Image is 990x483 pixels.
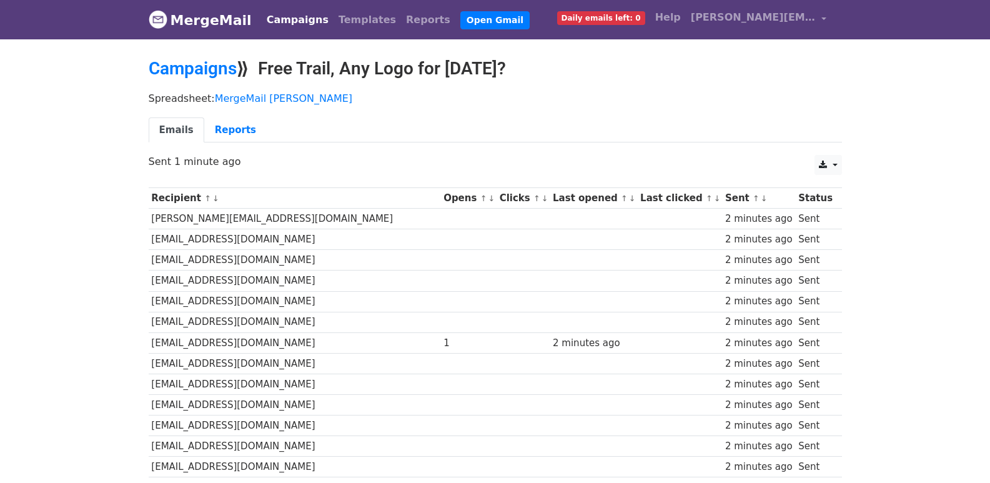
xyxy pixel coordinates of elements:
[706,194,713,203] a: ↑
[795,457,835,477] td: Sent
[401,7,455,32] a: Reports
[725,357,793,371] div: 2 minutes ago
[149,416,441,436] td: [EMAIL_ADDRESS][DOMAIN_NAME]
[149,332,441,353] td: [EMAIL_ADDRESS][DOMAIN_NAME]
[795,353,835,374] td: Sent
[149,209,441,229] td: [PERSON_NAME][EMAIL_ADDRESS][DOMAIN_NAME]
[149,436,441,457] td: [EMAIL_ADDRESS][DOMAIN_NAME]
[621,194,628,203] a: ↑
[334,7,401,32] a: Templates
[204,194,211,203] a: ↑
[761,194,768,203] a: ↓
[795,229,835,250] td: Sent
[215,92,352,104] a: MergeMail [PERSON_NAME]
[725,398,793,412] div: 2 minutes ago
[725,253,793,267] div: 2 minutes ago
[795,209,835,229] td: Sent
[725,274,793,288] div: 2 minutes ago
[149,155,842,168] p: Sent 1 minute ago
[149,117,204,143] a: Emails
[725,419,793,433] div: 2 minutes ago
[629,194,636,203] a: ↓
[650,5,686,30] a: Help
[149,374,441,394] td: [EMAIL_ADDRESS][DOMAIN_NAME]
[149,291,441,312] td: [EMAIL_ADDRESS][DOMAIN_NAME]
[204,117,267,143] a: Reports
[725,439,793,454] div: 2 minutes ago
[553,336,634,351] div: 2 minutes ago
[686,5,832,34] a: [PERSON_NAME][EMAIL_ADDRESS][DOMAIN_NAME]
[149,457,441,477] td: [EMAIL_ADDRESS][DOMAIN_NAME]
[714,194,721,203] a: ↓
[725,377,793,392] div: 2 minutes ago
[149,312,441,332] td: [EMAIL_ADDRESS][DOMAIN_NAME]
[460,11,530,29] a: Open Gmail
[542,194,548,203] a: ↓
[795,395,835,416] td: Sent
[149,10,167,29] img: MergeMail logo
[725,294,793,309] div: 2 minutes ago
[550,188,637,209] th: Last opened
[149,250,441,271] td: [EMAIL_ADDRESS][DOMAIN_NAME]
[149,7,252,33] a: MergeMail
[795,271,835,291] td: Sent
[149,188,441,209] th: Recipient
[795,312,835,332] td: Sent
[149,271,441,291] td: [EMAIL_ADDRESS][DOMAIN_NAME]
[795,332,835,353] td: Sent
[149,92,842,105] p: Spreadsheet:
[795,374,835,394] td: Sent
[725,232,793,247] div: 2 minutes ago
[533,194,540,203] a: ↑
[488,194,495,203] a: ↓
[149,58,237,79] a: Campaigns
[795,250,835,271] td: Sent
[440,188,497,209] th: Opens
[262,7,334,32] a: Campaigns
[691,10,816,25] span: [PERSON_NAME][EMAIL_ADDRESS][DOMAIN_NAME]
[725,315,793,329] div: 2 minutes ago
[149,395,441,416] td: [EMAIL_ADDRESS][DOMAIN_NAME]
[795,188,835,209] th: Status
[725,336,793,351] div: 2 minutes ago
[795,416,835,436] td: Sent
[149,229,441,250] td: [EMAIL_ADDRESS][DOMAIN_NAME]
[795,291,835,312] td: Sent
[722,188,795,209] th: Sent
[725,212,793,226] div: 2 minutes ago
[552,5,650,30] a: Daily emails left: 0
[725,460,793,474] div: 2 minutes ago
[557,11,645,25] span: Daily emails left: 0
[480,194,487,203] a: ↑
[149,58,842,79] h2: ⟫ Free Trail, Any Logo for [DATE]?
[753,194,760,203] a: ↑
[443,336,493,351] div: 1
[795,436,835,457] td: Sent
[212,194,219,203] a: ↓
[149,353,441,374] td: [EMAIL_ADDRESS][DOMAIN_NAME]
[497,188,550,209] th: Clicks
[637,188,722,209] th: Last clicked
